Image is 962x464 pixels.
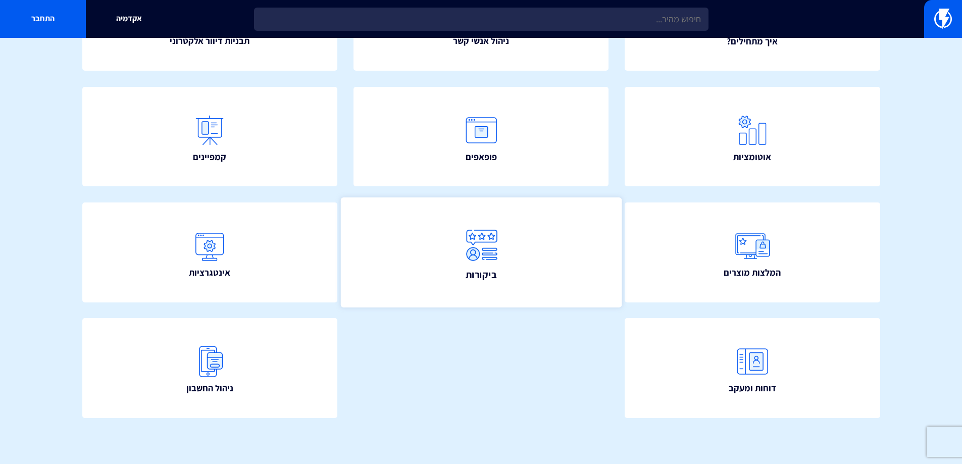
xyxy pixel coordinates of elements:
[625,202,880,302] a: המלצות מוצרים
[340,197,621,307] a: ביקורות
[727,35,778,48] span: איך מתחילים?
[733,150,771,164] span: אוטומציות
[254,8,708,31] input: חיפוש מהיר...
[466,268,497,282] span: ביקורות
[193,150,226,164] span: קמפיינים
[170,34,249,47] span: תבניות דיוור אלקטרוני
[625,87,880,187] a: אוטומציות
[466,150,497,164] span: פופאפים
[353,87,609,187] a: פופאפים
[189,266,230,279] span: אינטגרציות
[186,382,233,395] span: ניהול החשבון
[82,202,338,302] a: אינטגרציות
[453,34,509,47] span: ניהול אנשי קשר
[625,318,880,418] a: דוחות ומעקב
[724,266,781,279] span: המלצות מוצרים
[82,318,338,418] a: ניהול החשבון
[82,87,338,187] a: קמפיינים
[729,382,776,395] span: דוחות ומעקב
